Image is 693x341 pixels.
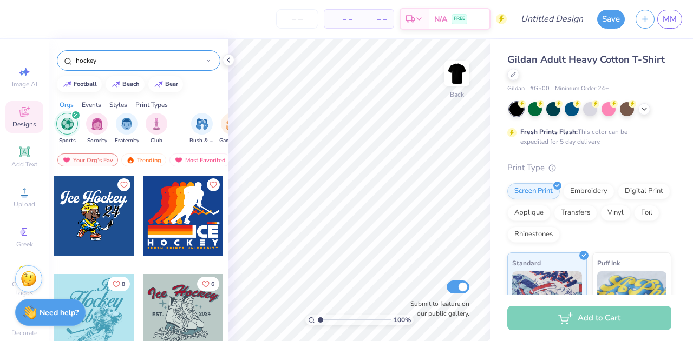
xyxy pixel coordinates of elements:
div: Trending [121,153,166,166]
span: Decorate [11,329,37,337]
div: Styles [109,100,127,110]
input: Try "Alpha" [75,55,206,66]
span: Greek [16,240,33,249]
button: filter button [56,113,78,145]
img: most_fav.gif [174,156,183,164]
span: Rush & Bid [189,137,214,145]
span: – – [331,14,352,25]
div: Rhinestones [507,226,560,243]
button: beach [106,76,145,92]
span: 100 % [394,315,411,325]
div: Events [82,100,101,110]
div: Your Org's Fav [57,153,118,166]
img: trend_line.gif [63,81,71,88]
strong: Need help? [40,307,79,318]
button: Like [207,178,220,191]
span: Image AI [12,80,37,89]
input: Untitled Design [512,8,592,30]
span: Designs [12,120,36,129]
div: bear [165,81,178,87]
div: filter for Fraternity [115,113,139,145]
div: Applique [507,205,551,221]
span: Fraternity [115,137,139,145]
span: Minimum Order: 24 + [555,84,609,93]
span: MM [663,13,677,25]
div: Transfers [554,205,597,221]
button: filter button [146,113,167,145]
button: Like [108,277,130,291]
span: Gildan Adult Heavy Cotton T-Shirt [507,53,665,66]
span: Puff Ink [597,257,620,269]
img: Fraternity Image [121,118,133,130]
div: Print Types [135,100,168,110]
div: Back [450,90,464,99]
img: Game Day Image [226,118,238,130]
button: football [57,76,102,92]
input: – – [276,9,318,29]
span: Sorority [87,137,107,145]
div: filter for Club [146,113,167,145]
div: filter for Sorority [86,113,108,145]
img: trend_line.gif [154,81,163,88]
div: Orgs [60,100,74,110]
div: Vinyl [600,205,631,221]
img: Rush & Bid Image [196,118,208,130]
span: Gildan [507,84,525,93]
strong: Fresh Prints Flash: [520,128,578,136]
span: 6 [211,282,214,287]
span: – – [365,14,387,25]
a: MM [657,10,682,29]
span: Add Text [11,160,37,169]
div: Embroidery [563,183,614,199]
img: Club Image [151,118,162,130]
div: Digital Print [618,183,670,199]
div: beach [122,81,140,87]
button: Like [117,178,130,191]
div: filter for Rush & Bid [189,113,214,145]
div: Most Favorited [169,153,231,166]
button: Like [197,277,219,291]
span: # G500 [530,84,550,93]
span: 8 [122,282,125,287]
label: Submit to feature on our public gallery. [404,299,469,318]
div: filter for Game Day [219,113,244,145]
span: FREE [454,15,465,23]
div: Screen Print [507,183,560,199]
button: bear [148,76,183,92]
button: filter button [86,113,108,145]
img: trend_line.gif [112,81,120,88]
div: Foil [634,205,659,221]
span: Clipart & logos [5,280,43,297]
img: Back [446,63,468,84]
div: filter for Sports [56,113,78,145]
span: N/A [434,14,447,25]
span: Sports [59,137,76,145]
span: Standard [512,257,541,269]
span: Game Day [219,137,244,145]
button: filter button [189,113,214,145]
button: filter button [219,113,244,145]
span: Upload [14,200,35,209]
img: Standard [512,271,582,325]
button: Save [597,10,625,29]
img: Sorority Image [91,118,103,130]
img: Sports Image [61,118,74,130]
img: Puff Ink [597,271,667,325]
img: most_fav.gif [62,156,71,164]
img: trending.gif [126,156,135,164]
button: filter button [115,113,139,145]
div: This color can be expedited for 5 day delivery. [520,127,653,146]
div: football [74,81,97,87]
span: Club [151,137,162,145]
div: Print Type [507,162,671,174]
